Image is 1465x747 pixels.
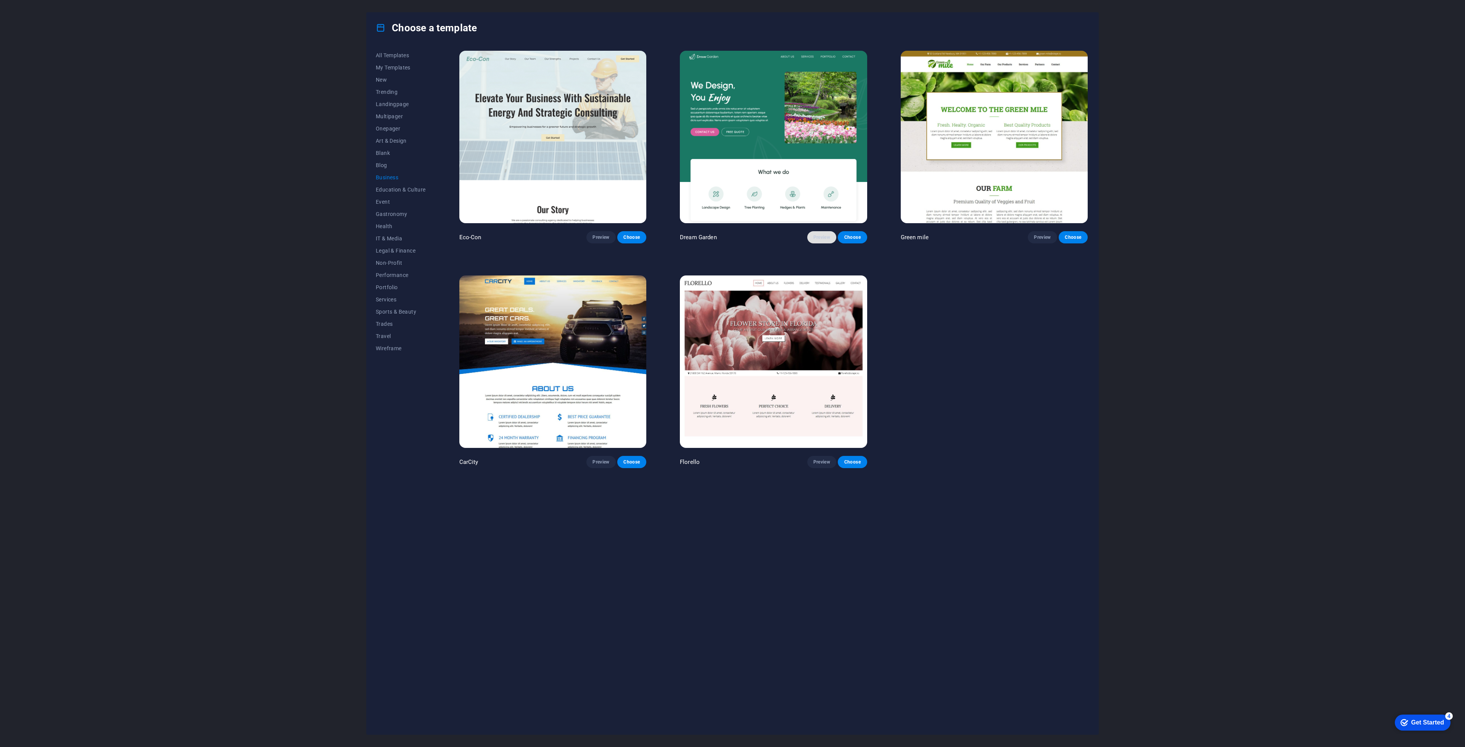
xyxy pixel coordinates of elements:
[376,345,426,351] span: Wireframe
[376,293,426,306] button: Services
[459,275,646,448] img: CarCity
[376,321,426,327] span: Trades
[376,245,426,257] button: Legal & Finance
[376,61,426,74] button: My Templates
[592,234,609,240] span: Preview
[901,233,929,241] p: Green mile
[623,234,640,240] span: Choose
[586,231,615,243] button: Preview
[813,459,830,465] span: Preview
[376,98,426,110] button: Landingpage
[376,211,426,217] span: Gastronomy
[376,184,426,196] button: Education & Culture
[376,235,426,241] span: IT & Media
[376,171,426,184] button: Business
[376,138,426,144] span: Art & Design
[376,159,426,171] button: Blog
[376,22,477,34] h4: Choose a template
[376,232,426,245] button: IT & Media
[376,150,426,156] span: Blank
[376,260,426,266] span: Non-Profit
[6,4,62,20] div: Get Started 4 items remaining, 20% complete
[376,135,426,147] button: Art & Design
[1059,231,1088,243] button: Choose
[838,456,867,468] button: Choose
[376,110,426,122] button: Multipager
[376,318,426,330] button: Trades
[376,101,426,107] span: Landingpage
[376,281,426,293] button: Portfolio
[459,51,646,223] img: Eco-Con
[376,187,426,193] span: Education & Culture
[376,77,426,83] span: New
[592,459,609,465] span: Preview
[376,257,426,269] button: Non-Profit
[807,456,836,468] button: Preview
[376,52,426,58] span: All Templates
[376,147,426,159] button: Blank
[376,162,426,168] span: Blog
[376,89,426,95] span: Trending
[376,74,426,86] button: New
[376,333,426,339] span: Travel
[376,113,426,119] span: Multipager
[844,459,861,465] span: Choose
[838,231,867,243] button: Choose
[376,284,426,290] span: Portfolio
[376,306,426,318] button: Sports & Beauty
[376,49,426,61] button: All Templates
[376,296,426,303] span: Services
[459,458,478,466] p: CarCity
[376,248,426,254] span: Legal & Finance
[623,459,640,465] span: Choose
[376,220,426,232] button: Health
[376,64,426,71] span: My Templates
[376,342,426,354] button: Wireframe
[376,330,426,342] button: Travel
[376,199,426,205] span: Event
[586,456,615,468] button: Preview
[1065,234,1082,240] span: Choose
[376,174,426,180] span: Business
[376,269,426,281] button: Performance
[680,458,700,466] p: Florello
[617,231,646,243] button: Choose
[376,309,426,315] span: Sports & Beauty
[23,8,55,15] div: Get Started
[376,122,426,135] button: Onepager
[376,223,426,229] span: Health
[680,233,717,241] p: Dream Garden
[617,456,646,468] button: Choose
[376,126,426,132] span: Onepager
[807,231,836,243] button: Preview
[680,275,867,448] img: Florello
[459,233,481,241] p: Eco-Con
[680,51,867,223] img: Dream Garden
[376,86,426,98] button: Trending
[376,272,426,278] span: Performance
[813,234,830,240] span: Preview
[901,51,1088,223] img: Green mile
[844,234,861,240] span: Choose
[1034,234,1051,240] span: Preview
[1028,231,1057,243] button: Preview
[376,196,426,208] button: Event
[376,208,426,220] button: Gastronomy
[56,2,64,9] div: 4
